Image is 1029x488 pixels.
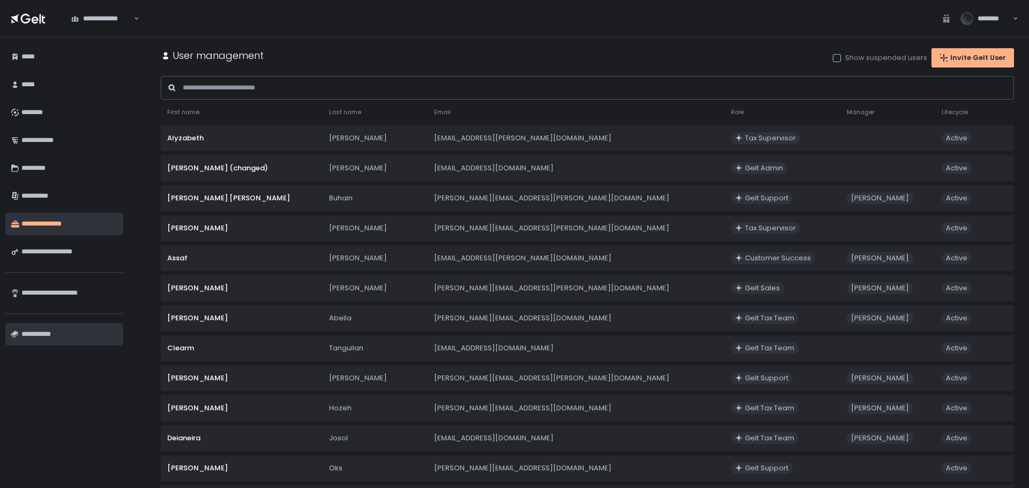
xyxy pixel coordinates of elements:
[167,433,316,443] div: Deianeira
[745,343,794,353] div: Gelt Tax Team
[329,193,421,203] div: Buhain
[745,373,788,383] div: Gelt Support
[132,13,133,24] input: Search for option
[434,283,718,293] div: [PERSON_NAME][EMAIL_ADDRESS][PERSON_NAME][DOMAIN_NAME]
[64,7,139,30] div: Search for option
[167,403,316,413] div: [PERSON_NAME]
[167,373,316,383] div: [PERSON_NAME]
[329,433,421,443] div: Josol
[434,403,718,413] div: [PERSON_NAME][EMAIL_ADDRESS][DOMAIN_NAME]
[167,463,316,473] div: [PERSON_NAME]
[946,373,967,383] div: Active
[847,108,875,116] span: Manager
[167,163,316,173] div: [PERSON_NAME] (changed)
[329,463,421,473] div: Oks
[329,403,421,413] div: Hozeh
[329,283,421,293] div: [PERSON_NAME]
[434,373,718,383] div: [PERSON_NAME][EMAIL_ADDRESS][PERSON_NAME][DOMAIN_NAME]
[167,343,316,353] div: Clearm
[931,48,1014,67] button: Invite Gelt User
[745,163,783,173] div: Gelt Admin
[946,253,967,263] div: Active
[745,133,796,143] div: Tax Supervisor
[167,253,316,263] div: Assaf
[851,313,909,323] div: [PERSON_NAME]
[851,253,909,263] div: [PERSON_NAME]
[434,133,718,143] div: [EMAIL_ADDRESS][PERSON_NAME][DOMAIN_NAME]
[745,193,788,203] div: Gelt Support
[745,313,794,323] div: Gelt Tax Team
[851,193,909,203] div: [PERSON_NAME]
[851,283,909,293] div: [PERSON_NAME]
[167,283,316,293] div: [PERSON_NAME]
[167,133,316,143] div: Alyzabeth
[851,403,909,413] div: [PERSON_NAME]
[946,163,967,173] div: Active
[434,253,718,263] div: [EMAIL_ADDRESS][PERSON_NAME][DOMAIN_NAME]
[946,133,967,143] div: Active
[167,193,316,203] div: [PERSON_NAME] [PERSON_NAME]
[329,108,361,116] span: Last name
[946,463,967,473] div: Active
[745,403,794,413] div: Gelt Tax Team
[946,403,967,413] div: Active
[329,313,421,323] div: Abella
[946,283,967,293] div: Active
[434,343,718,353] div: [EMAIL_ADDRESS][DOMAIN_NAME]
[329,223,421,233] div: [PERSON_NAME]
[329,253,421,263] div: [PERSON_NAME]
[745,223,796,233] div: Tax Supervisor
[745,463,788,473] div: Gelt Support
[329,133,421,143] div: [PERSON_NAME]
[939,53,1006,63] div: Invite Gelt User
[434,108,451,116] span: Email
[851,433,909,443] div: [PERSON_NAME]
[167,313,316,323] div: [PERSON_NAME]
[946,313,967,323] div: Active
[946,193,967,203] div: Active
[946,343,967,353] div: Active
[946,433,967,443] div: Active
[946,223,967,233] div: Active
[434,433,718,443] div: [EMAIL_ADDRESS][DOMAIN_NAME]
[434,223,718,233] div: [PERSON_NAME][EMAIL_ADDRESS][PERSON_NAME][DOMAIN_NAME]
[329,163,421,173] div: [PERSON_NAME]
[434,463,718,473] div: [PERSON_NAME][EMAIL_ADDRESS][DOMAIN_NAME]
[161,48,264,63] div: User management
[329,373,421,383] div: [PERSON_NAME]
[745,283,780,293] div: Gelt Sales
[731,108,744,116] span: Role
[434,313,718,323] div: [PERSON_NAME][EMAIL_ADDRESS][DOMAIN_NAME]
[745,433,794,443] div: Gelt Tax Team
[942,108,968,116] span: Lifecycle
[434,163,718,173] div: [EMAIL_ADDRESS][DOMAIN_NAME]
[434,193,718,203] div: [PERSON_NAME][EMAIL_ADDRESS][PERSON_NAME][DOMAIN_NAME]
[167,223,316,233] div: [PERSON_NAME]
[851,373,909,383] div: [PERSON_NAME]
[329,343,421,353] div: Tanguilan
[167,108,199,116] span: First name
[745,253,811,263] div: Customer Success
